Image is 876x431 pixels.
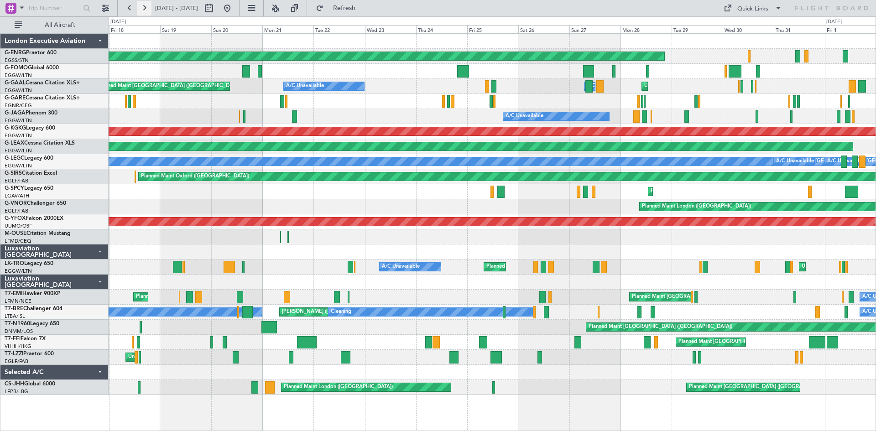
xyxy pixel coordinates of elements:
[286,79,324,93] div: A/C Unavailable
[10,18,99,32] button: All Aircraft
[5,156,24,161] span: G-LEGC
[5,358,28,365] a: EGLF/FAB
[825,25,876,33] div: Fri 1
[5,351,23,357] span: T7-LZZI
[5,102,32,109] a: EGNR/CEG
[672,25,723,33] div: Tue 29
[689,380,833,394] div: Planned Maint [GEOGRAPHIC_DATA] ([GEOGRAPHIC_DATA])
[5,65,28,71] span: G-FOMO
[5,261,24,266] span: LX-TRO
[5,80,26,86] span: G-GAAL
[5,231,71,236] a: M-OUSECitation Mustang
[5,291,22,296] span: T7-EMI
[620,25,672,33] div: Mon 28
[632,290,719,304] div: Planned Maint [GEOGRAPHIC_DATA]
[24,22,96,28] span: All Aircraft
[5,328,33,335] a: DNMM/LOS
[5,50,26,56] span: G-ENRG
[5,87,32,94] a: EGGW/LTN
[5,201,66,206] a: G-VNORChallenger 650
[5,321,30,327] span: T7-N1960
[365,25,416,33] div: Wed 23
[5,110,57,116] a: G-JAGAPhenom 300
[313,25,365,33] div: Tue 22
[5,162,32,169] a: EGGW/LTN
[5,140,75,146] a: G-LEAXCessna Citation XLS
[325,5,364,11] span: Refresh
[416,25,467,33] div: Thu 24
[644,79,794,93] div: Unplanned Maint [GEOGRAPHIC_DATA] ([GEOGRAPHIC_DATA])
[98,79,241,93] div: Planned Maint [GEOGRAPHIC_DATA] ([GEOGRAPHIC_DATA])
[5,171,57,176] a: G-SIRSCitation Excel
[737,5,768,14] div: Quick Links
[5,261,53,266] a: LX-TROLegacy 650
[5,306,63,312] a: T7-BREChallenger 604
[5,156,53,161] a: G-LEGCLegacy 600
[5,72,32,79] a: EGGW/LTN
[5,50,57,56] a: G-ENRGPraetor 600
[5,238,31,244] a: LFMD/CEQ
[5,95,80,101] a: G-GARECessna Citation XLS+
[5,216,63,221] a: G-YFOXFalcon 2000EX
[5,381,55,387] a: CS-JHHGlobal 6000
[518,25,569,33] div: Sat 26
[128,350,278,364] div: Unplanned Maint [GEOGRAPHIC_DATA] ([GEOGRAPHIC_DATA])
[5,147,32,154] a: EGGW/LTN
[5,132,32,139] a: EGGW/LTN
[5,223,32,229] a: UUMO/OSF
[5,140,24,146] span: G-LEAX
[136,290,212,304] div: Planned Maint [PERSON_NAME]
[569,25,620,33] div: Sun 27
[5,336,21,342] span: T7-FFI
[5,186,53,191] a: G-SPCYLegacy 650
[678,335,831,349] div: Planned Maint [GEOGRAPHIC_DATA] ([GEOGRAPHIC_DATA] Intl)
[589,320,732,334] div: Planned Maint [GEOGRAPHIC_DATA] ([GEOGRAPHIC_DATA])
[5,351,54,357] a: T7-LZZIPraetor 600
[506,109,543,123] div: A/C Unavailable
[5,65,59,71] a: G-FOMOGlobal 6000
[5,381,24,387] span: CS-JHH
[109,25,160,33] div: Fri 18
[5,298,31,305] a: LFMN/NCE
[719,1,787,16] button: Quick Links
[467,25,518,33] div: Fri 25
[5,388,28,395] a: LFPB/LBG
[5,216,26,221] span: G-YFOX
[5,343,31,350] a: VHHH/HKG
[284,380,393,394] div: Planned Maint London ([GEOGRAPHIC_DATA])
[160,25,211,33] div: Sat 19
[5,95,26,101] span: G-GARE
[211,25,262,33] div: Sun 20
[5,125,55,131] a: G-KGKGLegacy 600
[155,4,198,12] span: [DATE] - [DATE]
[486,260,630,274] div: Planned Maint [GEOGRAPHIC_DATA] ([GEOGRAPHIC_DATA])
[262,25,313,33] div: Mon 21
[5,57,29,64] a: EGSS/STN
[723,25,774,33] div: Wed 30
[5,291,60,296] a: T7-EMIHawker 900XP
[5,177,28,184] a: EGLF/FAB
[5,125,26,131] span: G-KGKG
[331,305,351,319] div: Cleaning
[5,171,22,176] span: G-SIRS
[5,110,26,116] span: G-JAGA
[5,231,26,236] span: M-OUSE
[651,185,756,198] div: Planned Maint Athens ([PERSON_NAME] Intl)
[5,321,59,327] a: T7-N1960Legacy 650
[5,336,46,342] a: T7-FFIFalcon 7X
[282,305,422,319] div: [PERSON_NAME] ([GEOGRAPHIC_DATA][PERSON_NAME])
[5,208,28,214] a: EGLF/FAB
[774,25,825,33] div: Thu 31
[141,170,249,183] div: Planned Maint Oxford ([GEOGRAPHIC_DATA])
[642,200,751,213] div: Planned Maint London ([GEOGRAPHIC_DATA])
[382,260,420,274] div: A/C Unavailable
[5,201,27,206] span: G-VNOR
[312,1,366,16] button: Refresh
[5,80,80,86] a: G-GAALCessna Citation XLS+
[826,18,842,26] div: [DATE]
[110,18,126,26] div: [DATE]
[5,186,24,191] span: G-SPCY
[5,306,23,312] span: T7-BRE
[5,117,32,124] a: EGGW/LTN
[28,1,80,15] input: Trip Number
